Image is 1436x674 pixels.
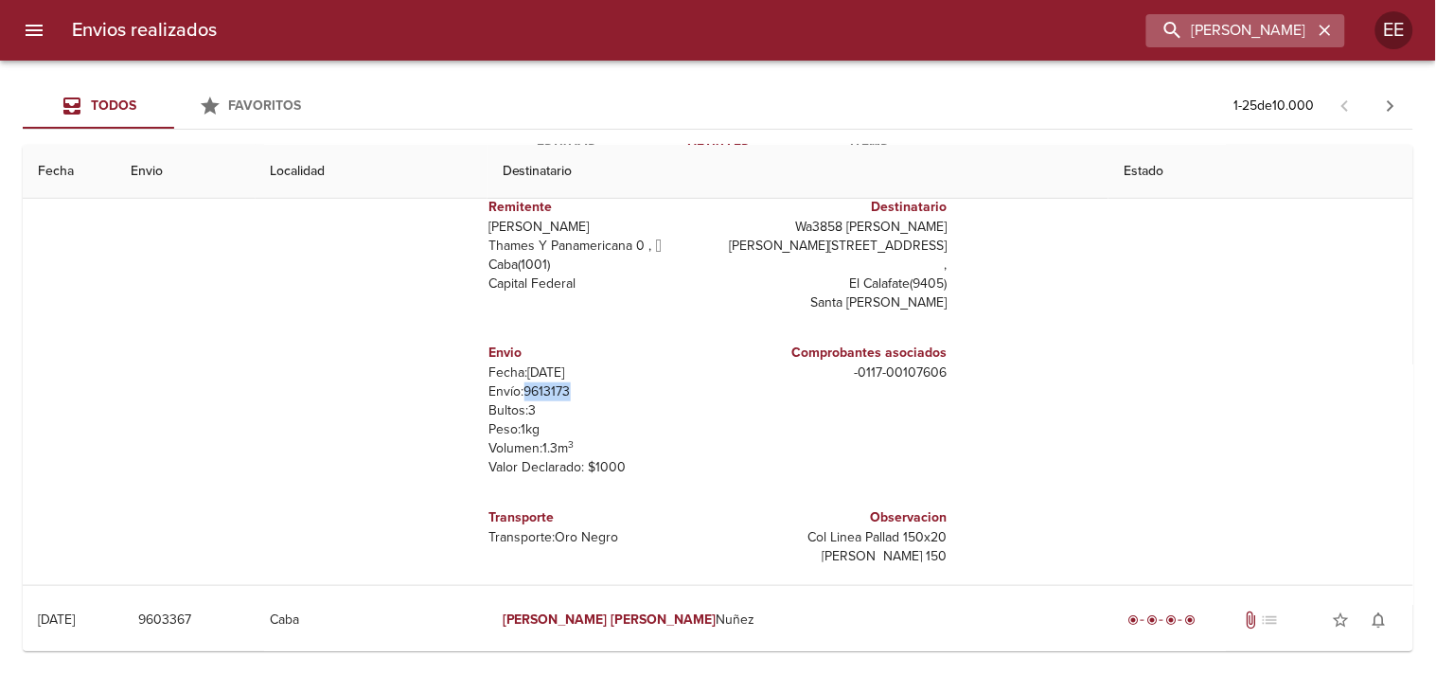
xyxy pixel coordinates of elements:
[726,343,948,364] h6: Comprobantes asociados
[489,401,711,420] p: Bultos: 3
[488,145,1108,199] th: Destinatario
[569,438,575,451] sup: 3
[726,197,948,218] h6: Destinatario
[138,609,191,632] span: 9603367
[1322,601,1360,639] button: Agregar a favoritos
[1368,83,1413,129] span: Pagina siguiente
[256,145,488,199] th: Localidad
[1242,611,1261,630] span: Tiene documentos adjuntos
[1184,614,1196,626] span: radio_button_checked
[489,237,711,256] p: Thames Y Panamericana 0 ,  
[489,439,711,458] p: Volumen: 1.3 m
[489,364,711,382] p: Fecha: [DATE]
[1127,614,1139,626] span: radio_button_checked
[726,275,948,293] p: El Calafate ( 9405 )
[38,612,75,628] div: [DATE]
[1322,96,1368,115] span: Pagina anterior
[489,528,711,547] p: Transporte: Oro Negro
[489,197,711,218] h6: Remitente
[489,458,711,477] p: Valor Declarado: $ 1000
[726,293,948,312] p: Santa [PERSON_NAME]
[1234,97,1315,115] p: 1 - 25 de 10.000
[489,275,711,293] p: Capital Federal
[1375,11,1413,49] div: EE
[488,586,1108,654] td: Nuñez
[1360,601,1398,639] button: Activar notificaciones
[489,343,711,364] h6: Envio
[1261,611,1280,630] span: No tiene pedido asociado
[489,218,711,237] p: [PERSON_NAME]
[229,98,302,114] span: Favoritos
[489,507,711,528] h6: Transporte
[726,364,948,382] p: - 0117 - 00107606
[612,612,717,628] em: [PERSON_NAME]
[726,237,948,275] p: [PERSON_NAME][STREET_ADDRESS] ,
[489,382,711,401] p: Envío: 9613173
[1108,145,1413,199] th: Estado
[726,528,948,585] p: Col Linea Pallad 150x20 [PERSON_NAME] 150 [PERSON_NAME]
[1332,611,1351,630] span: star_border
[1124,611,1199,630] div: Entregado
[115,145,255,199] th: Envio
[489,256,711,275] p: Caba ( 1001 )
[23,83,326,129] div: Tabs Envios
[256,586,488,654] td: Caba
[72,15,217,45] h6: Envios realizados
[726,507,948,528] h6: Observacion
[1370,611,1389,630] span: notifications_none
[1146,614,1158,626] span: radio_button_checked
[11,8,57,53] button: menu
[131,603,199,638] button: 9603367
[489,420,711,439] p: Peso: 1 kg
[23,145,115,199] th: Fecha
[1165,614,1177,626] span: radio_button_checked
[726,218,948,237] p: Wa3858 [PERSON_NAME]
[1146,14,1313,47] input: buscar
[1375,11,1413,49] div: Abrir información de usuario
[91,98,136,114] span: Todos
[503,612,608,628] em: [PERSON_NAME]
